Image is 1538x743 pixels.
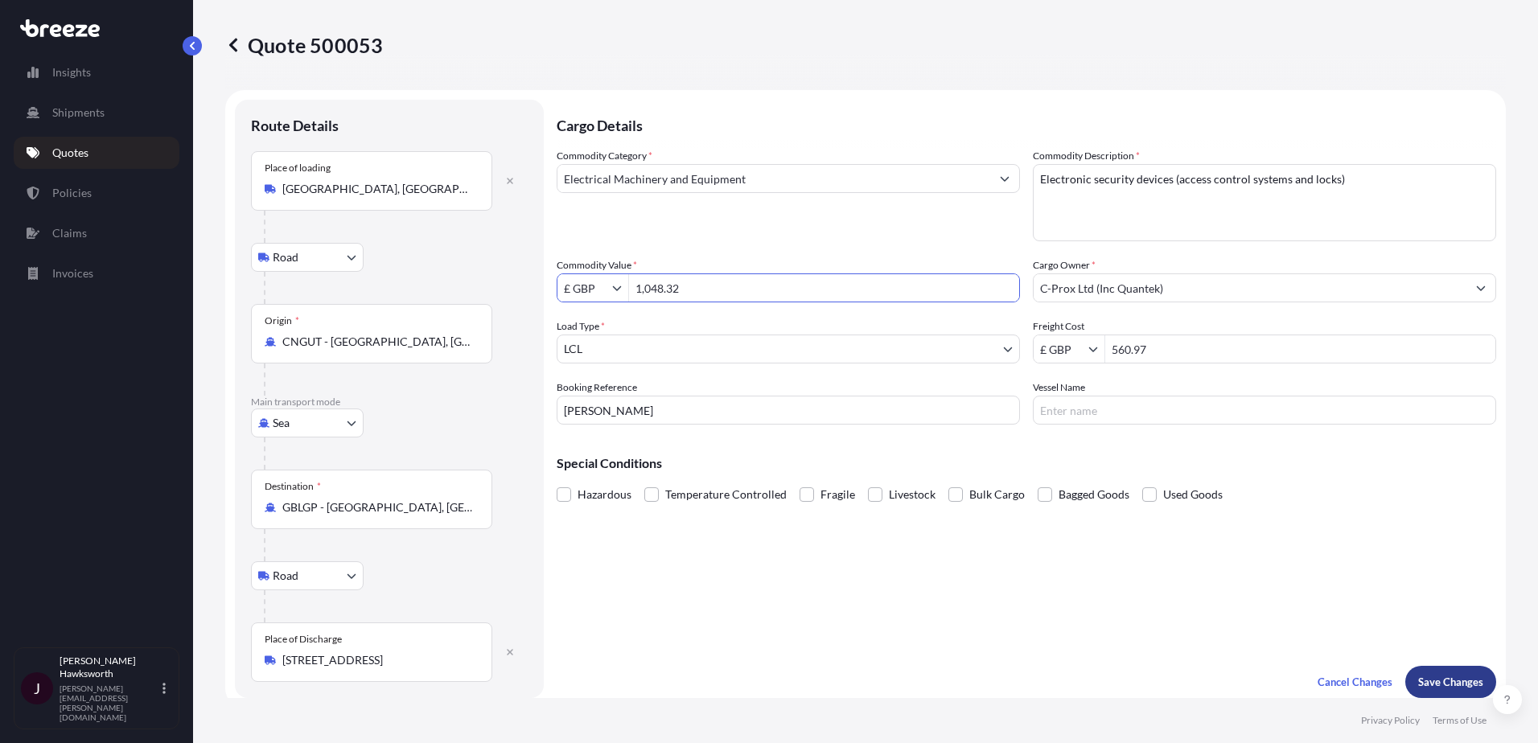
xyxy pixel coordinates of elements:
[665,482,787,507] span: Temperature Controlled
[1033,380,1085,396] label: Vessel Name
[14,177,179,209] a: Policies
[251,396,528,408] p: Main transport mode
[578,482,631,507] span: Hazardous
[557,273,612,302] input: Commodity Value
[1361,714,1420,727] a: Privacy Policy
[52,64,91,80] p: Insights
[1105,335,1495,363] input: Enter amount
[251,408,364,437] button: Select transport
[1433,714,1487,727] a: Terms of Use
[60,683,159,722] p: [PERSON_NAME][EMAIL_ADDRESS][PERSON_NAME][DOMAIN_NAME]
[14,137,179,169] a: Quotes
[1033,318,1084,335] label: Freight Cost
[52,185,92,201] p: Policies
[1033,148,1140,164] label: Commodity Description
[273,415,290,431] span: Sea
[557,396,1020,425] input: Your internal reference
[1034,335,1088,363] input: Freight Cost
[1163,482,1223,507] span: Used Goods
[557,257,637,273] label: Commodity Value
[820,482,855,507] span: Fragile
[282,334,472,350] input: Origin
[1418,674,1483,690] p: Save Changes
[282,652,472,668] input: Place of Discharge
[1033,257,1096,273] label: Cargo Owner
[225,32,383,58] p: Quote 500053
[969,482,1025,507] span: Bulk Cargo
[1405,666,1496,698] button: Save Changes
[612,280,628,296] button: Show suggestions
[889,482,936,507] span: Livestock
[34,680,40,696] span: J
[1318,674,1392,690] p: Cancel Changes
[52,105,105,121] p: Shipments
[557,335,1020,363] button: LCL
[557,457,1496,470] p: Special Conditions
[1088,341,1104,357] button: Show suggestions
[1033,164,1496,241] textarea: Electronic security devices (access control systems and locks)
[251,243,364,272] button: Select transport
[1466,273,1495,302] button: Show suggestions
[14,257,179,289] a: Invoices
[273,249,298,265] span: Road
[273,568,298,584] span: Road
[282,181,472,197] input: Place of loading
[251,116,339,135] p: Route Details
[557,148,652,164] label: Commodity Category
[557,318,605,335] span: Load Type
[14,56,179,88] a: Insights
[1034,273,1466,302] input: Full name
[1033,396,1496,425] input: Enter name
[629,273,1019,302] input: Type amount
[14,217,179,249] a: Claims
[265,633,342,646] div: Place of Discharge
[265,162,331,174] div: Place of loading
[251,561,364,590] button: Select transport
[1305,666,1405,698] button: Cancel Changes
[265,314,299,327] div: Origin
[557,380,637,396] label: Booking Reference
[52,225,87,241] p: Claims
[282,499,472,515] input: Destination
[557,100,1496,148] p: Cargo Details
[557,164,990,193] input: Select a commodity type
[60,655,159,680] p: [PERSON_NAME] Hawksworth
[990,164,1019,193] button: Show suggestions
[1059,482,1129,507] span: Bagged Goods
[52,265,93,281] p: Invoices
[52,145,88,161] p: Quotes
[14,96,179,129] a: Shipments
[564,341,582,357] span: LCL
[265,480,321,493] div: Destination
